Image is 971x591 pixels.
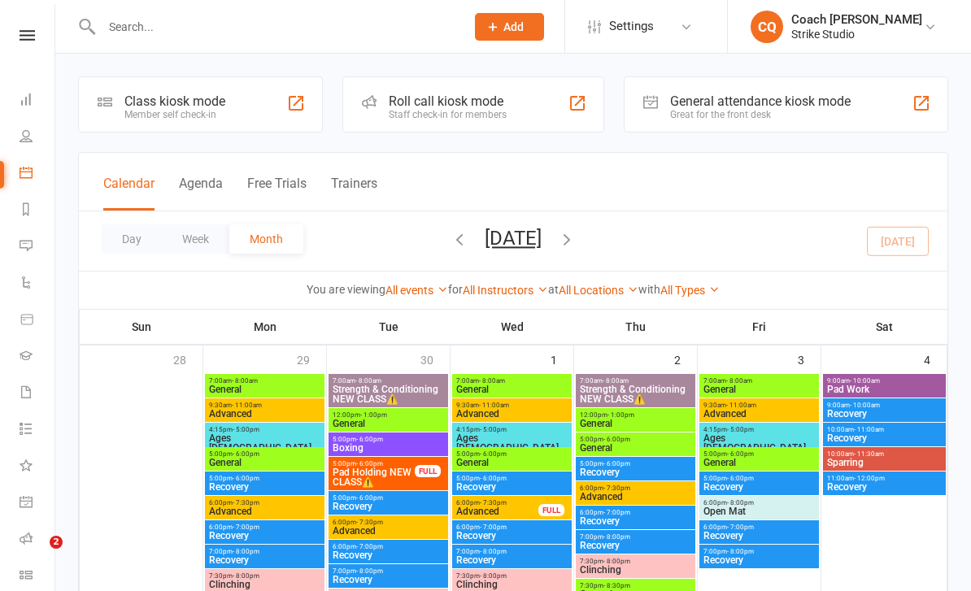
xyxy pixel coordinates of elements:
div: Staff check-in for members [389,109,507,120]
span: 5:00pm [703,450,816,458]
span: 9:30am [703,402,816,409]
span: General [208,458,321,467]
input: Search... [97,15,454,38]
a: What's New [20,449,56,485]
div: 4 [924,345,947,372]
span: 7:00pm [455,548,568,555]
span: 6:00pm [703,524,816,531]
span: 7:30pm [579,558,692,565]
span: 7:30pm [455,572,568,580]
span: - 7:30pm [603,485,630,492]
a: Dashboard [20,83,56,120]
span: 5:00pm [332,436,445,443]
span: Recovery [703,482,816,492]
span: 5:00pm [208,450,321,458]
span: - 5:00pm [727,426,754,433]
th: Mon [203,310,327,344]
span: 5:00pm [332,494,445,502]
div: Roll call kiosk mode [389,93,507,109]
button: Free Trials [247,176,307,211]
span: - 8:00am [726,377,752,385]
a: General attendance kiosk mode [20,485,56,522]
span: - 11:00am [854,426,884,433]
span: 7:00am [332,377,445,385]
span: - 8:00pm [727,499,754,506]
div: 1 [551,345,573,372]
span: - 5:00pm [480,426,507,433]
a: Product Sales [20,302,56,339]
div: 30 [420,345,450,372]
span: 12:00pm [332,411,445,419]
span: 9:30am [455,402,568,409]
button: Trainers [331,176,377,211]
span: General [579,443,692,453]
span: - 8:00pm [233,548,259,555]
span: Pad Holding NEW CLASS⚠️ [332,467,416,487]
span: 4:15pm [455,426,568,433]
span: 11:00am [826,475,943,482]
span: 7:00am [208,377,321,385]
span: - 8:00am [479,377,505,385]
div: Strike Studio [791,27,922,41]
span: - 7:00pm [356,543,383,550]
button: Month [229,224,303,254]
span: Advanced [208,506,321,516]
div: Class kiosk mode [124,93,225,109]
span: - 6:00pm [727,450,754,458]
div: 29 [297,345,326,372]
span: General [455,458,568,467]
span: Boxing [332,443,445,453]
span: General [208,385,321,394]
th: Thu [574,310,698,344]
span: 10:00am [826,450,943,458]
span: Advanced [208,409,321,419]
span: Recovery [208,555,321,565]
span: 12:00pm [579,411,692,419]
span: - 6:00pm [233,475,259,482]
span: General [332,419,445,428]
span: 5:00pm [579,460,692,467]
th: Wed [451,310,574,344]
span: Recovery [455,531,568,541]
span: - 7:00pm [480,524,507,531]
span: - 6:00pm [603,436,630,443]
span: Recovery [332,550,445,560]
span: - 6:00pm [480,475,507,482]
th: Sat [821,310,947,344]
span: - 11:00am [726,402,756,409]
span: 7:00pm [703,548,816,555]
span: 7:30pm [579,582,692,589]
div: 28 [173,345,202,372]
span: Clinching [579,565,692,575]
span: Advanced [455,409,568,419]
span: - 8:00pm [727,548,754,555]
span: 5:00pm [703,475,816,482]
button: Calendar [103,176,155,211]
span: - 8:00pm [480,548,507,555]
span: - 6:00pm [727,475,754,482]
span: Recovery [579,467,692,477]
span: General [455,385,568,394]
strong: for [448,283,463,296]
a: People [20,120,56,156]
span: Recovery [332,575,445,584]
span: Recovery [579,516,692,526]
span: - 8:00pm [603,558,630,565]
span: Recovery [826,433,943,443]
span: - 7:00pm [603,509,630,516]
a: All Instructors [463,284,548,297]
span: 9:00am [826,402,943,409]
span: 7:00am [455,377,568,385]
span: Recovery [455,482,568,492]
span: 9:30am [208,402,321,409]
span: Recovery [703,531,816,541]
span: Recovery [826,482,943,492]
div: Member self check-in [124,109,225,120]
span: 6:00pm [455,524,568,531]
span: - 11:30am [854,450,884,458]
span: Advanced [332,526,445,536]
span: - 7:00pm [233,524,259,531]
span: - 8:00pm [603,533,630,541]
span: - 7:00pm [727,524,754,531]
span: Clinching [455,580,568,589]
